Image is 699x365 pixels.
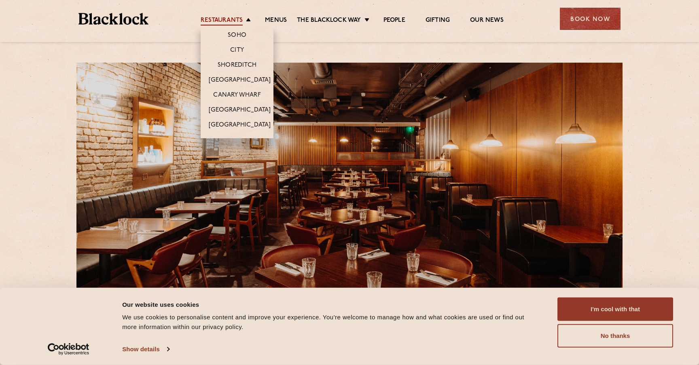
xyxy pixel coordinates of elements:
[426,17,450,25] a: Gifting
[122,312,539,332] div: We use cookies to personalise content and improve your experience. You're welcome to manage how a...
[33,343,104,355] a: Usercentrics Cookiebot - opens in a new window
[209,121,271,130] a: [GEOGRAPHIC_DATA]
[209,76,271,85] a: [GEOGRAPHIC_DATA]
[218,61,256,70] a: Shoreditch
[297,17,361,25] a: The Blacklock Way
[213,91,261,100] a: Canary Wharf
[122,300,539,309] div: Our website uses cookies
[78,13,148,25] img: BL_Textured_Logo-footer-cropped.svg
[557,297,673,321] button: I'm cool with that
[560,8,621,30] div: Book Now
[383,17,405,25] a: People
[230,46,244,55] a: City
[470,17,504,25] a: Our News
[557,324,673,348] button: No thanks
[122,343,169,355] a: Show details
[209,106,271,115] a: [GEOGRAPHIC_DATA]
[201,17,243,25] a: Restaurants
[265,17,287,25] a: Menus
[228,32,246,40] a: Soho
